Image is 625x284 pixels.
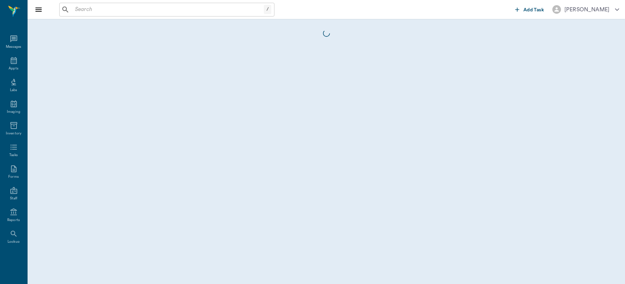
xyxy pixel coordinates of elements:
div: [PERSON_NAME] [564,6,610,14]
div: Messages [6,44,22,50]
button: [PERSON_NAME] [547,3,625,16]
div: / [264,5,271,14]
button: Close drawer [32,3,45,17]
input: Search [72,5,264,14]
button: Add Task [512,3,547,16]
